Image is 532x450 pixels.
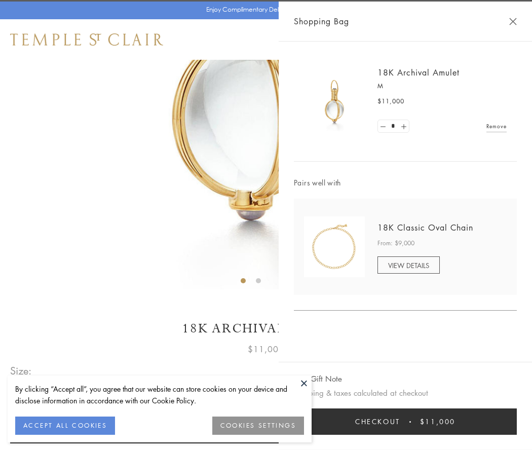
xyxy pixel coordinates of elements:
[377,222,473,233] a: 18K Classic Oval Chain
[294,177,517,189] span: Pairs well with
[294,372,342,385] button: Add Gift Note
[304,71,365,132] img: 18K Archival Amulet
[388,260,429,270] span: VIEW DETAILS
[378,120,388,133] a: Set quantity to 0
[10,362,32,379] span: Size:
[294,387,517,399] p: Shipping & taxes calculated at checkout
[377,81,507,91] p: M
[486,121,507,132] a: Remove
[294,15,349,28] span: Shopping Bag
[509,18,517,25] button: Close Shopping Bag
[10,320,522,337] h1: 18K Archival Amulet
[212,417,304,435] button: COOKIES SETTINGS
[294,408,517,435] button: Checkout $11,000
[304,216,365,277] img: N88865-OV18
[355,416,400,427] span: Checkout
[377,238,414,248] span: From: $9,000
[377,256,440,274] a: VIEW DETAILS
[377,67,460,78] a: 18K Archival Amulet
[398,120,408,133] a: Set quantity to 2
[206,5,321,15] p: Enjoy Complimentary Delivery & Returns
[377,96,404,106] span: $11,000
[15,383,304,406] div: By clicking “Accept all”, you agree that our website can store cookies on your device and disclos...
[420,416,455,427] span: $11,000
[15,417,115,435] button: ACCEPT ALL COOKIES
[10,33,163,46] img: Temple St. Clair
[248,343,284,356] span: $11,000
